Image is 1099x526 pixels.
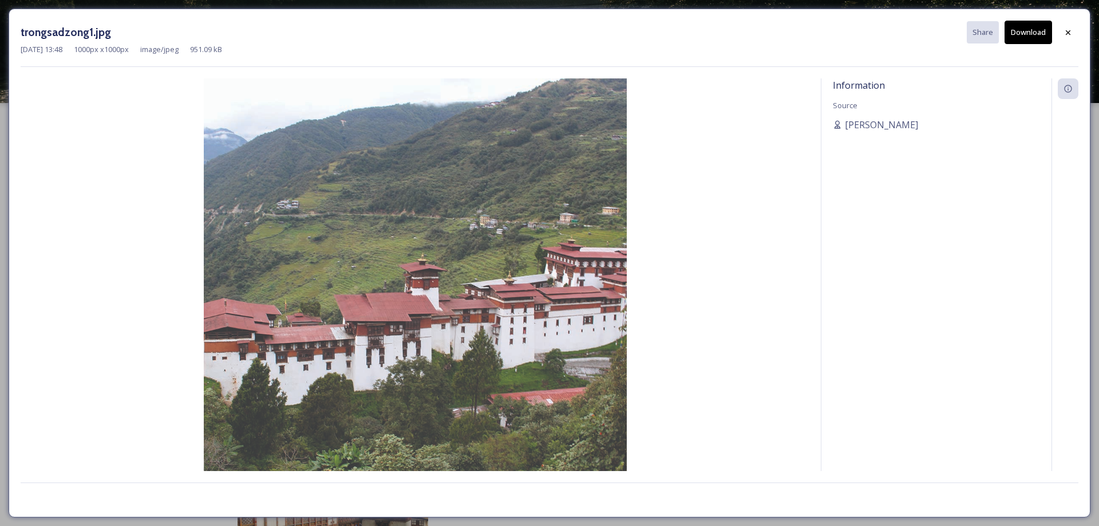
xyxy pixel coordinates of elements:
[967,21,999,43] button: Share
[21,24,111,41] h3: trongsadzong1.jpg
[1005,21,1052,44] button: Download
[140,44,179,55] span: image/jpeg
[21,44,62,55] span: [DATE] 13:48
[833,100,857,110] span: Source
[845,118,918,132] span: [PERSON_NAME]
[74,44,129,55] span: 1000 px x 1000 px
[833,79,885,92] span: Information
[190,44,222,55] span: 951.09 kB
[21,78,809,501] img: trongsadzong1.jpg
